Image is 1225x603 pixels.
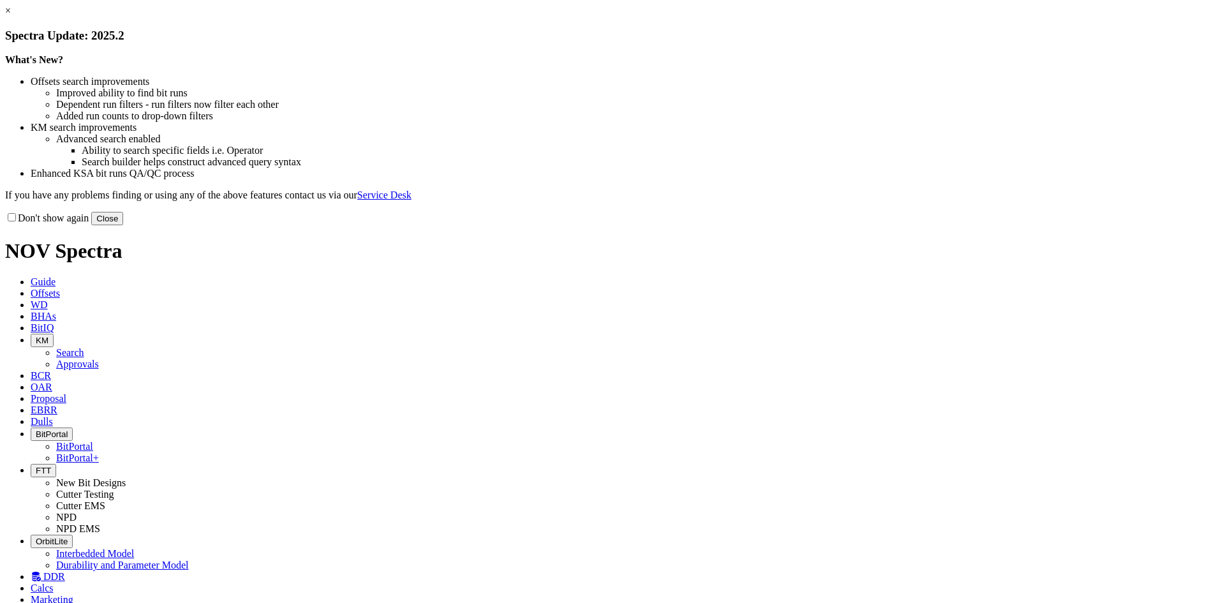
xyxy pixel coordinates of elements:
a: BitPortal+ [56,452,99,463]
a: Durability and Parameter Model [56,560,189,570]
li: KM search improvements [31,122,1220,133]
a: Service Desk [357,190,412,200]
span: OrbitLite [36,537,68,546]
input: Don't show again [8,213,16,221]
a: NPD [56,512,77,523]
a: NPD EMS [56,523,100,534]
span: DDR [43,571,65,582]
p: If you have any problems finding or using any of the above features contact us via our [5,190,1220,201]
span: Guide [31,276,56,287]
span: BHAs [31,311,56,322]
a: × [5,5,11,16]
li: Improved ability to find bit runs [56,87,1220,99]
span: EBRR [31,405,57,415]
a: Cutter Testing [56,489,114,500]
a: Interbedded Model [56,548,134,559]
label: Don't show again [5,212,89,223]
a: BitPortal [56,441,93,452]
span: FTT [36,466,51,475]
a: Search [56,347,84,358]
strong: What's New? [5,54,63,65]
span: BitPortal [36,429,68,439]
h1: NOV Spectra [5,239,1220,263]
a: Cutter EMS [56,500,105,511]
span: Dulls [31,416,53,427]
li: Offsets search improvements [31,76,1220,87]
li: Search builder helps construct advanced query syntax [82,156,1220,168]
span: OAR [31,382,52,392]
span: WD [31,299,48,310]
span: BCR [31,370,51,381]
span: Proposal [31,393,66,404]
li: Added run counts to drop-down filters [56,110,1220,122]
li: Advanced search enabled [56,133,1220,145]
span: Calcs [31,583,54,593]
a: New Bit Designs [56,477,126,488]
li: Enhanced KSA bit runs QA/QC process [31,168,1220,179]
span: Offsets [31,288,60,299]
button: Close [91,212,123,225]
li: Ability to search specific fields i.e. Operator [82,145,1220,156]
span: BitIQ [31,322,54,333]
h3: Spectra Update: 2025.2 [5,29,1220,43]
li: Dependent run filters - run filters now filter each other [56,99,1220,110]
span: KM [36,336,48,345]
a: Approvals [56,359,99,369]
